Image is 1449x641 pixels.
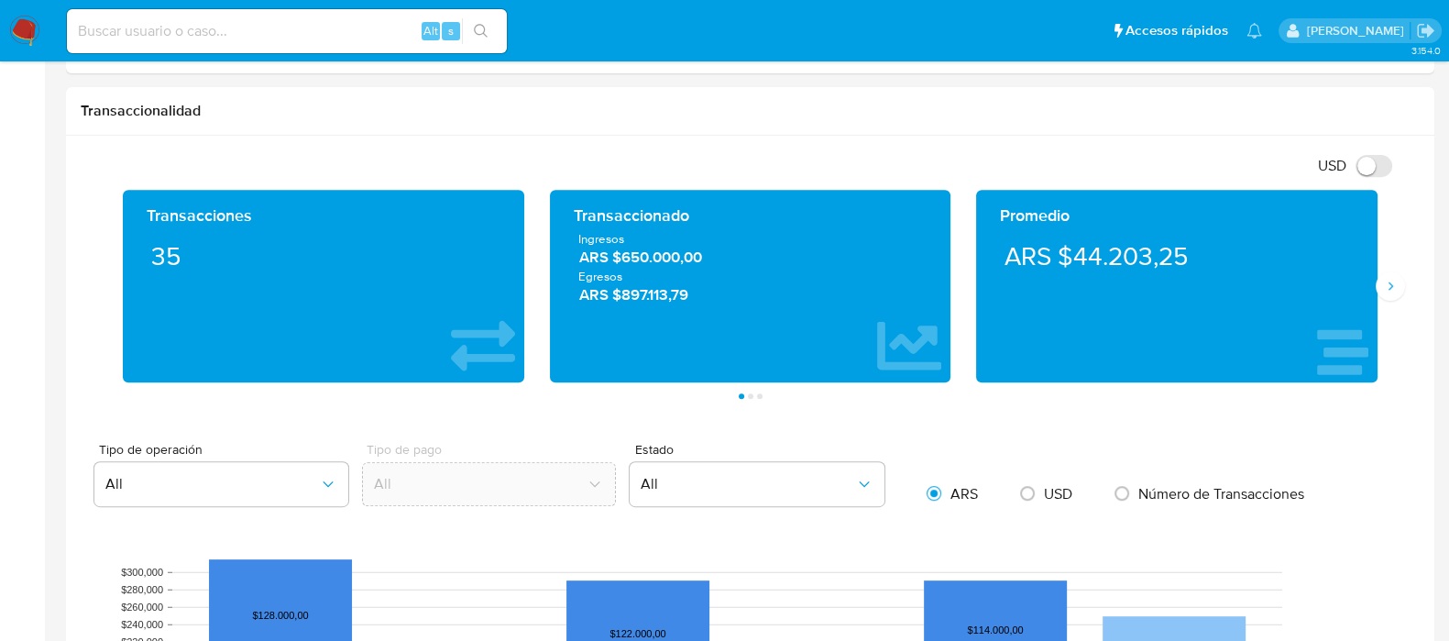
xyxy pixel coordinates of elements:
[1125,21,1228,40] span: Accesos rápidos
[1246,23,1262,39] a: Notificaciones
[1416,21,1435,40] a: Salir
[423,22,438,39] span: Alt
[81,102,1420,120] h1: Transaccionalidad
[1306,22,1410,39] p: yanina.loff@mercadolibre.com
[448,22,454,39] span: s
[1411,43,1440,58] span: 3.154.0
[462,18,499,44] button: search-icon
[67,19,507,43] input: Buscar usuario o caso...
